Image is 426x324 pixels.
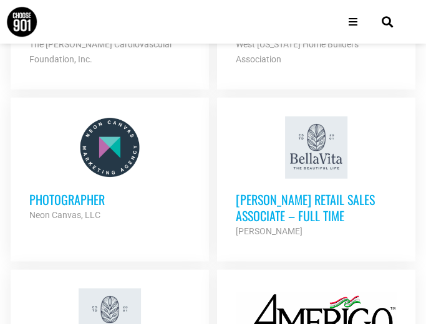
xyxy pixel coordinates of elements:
a: [PERSON_NAME] Retail Sales Associate – Full Time [PERSON_NAME] [217,98,415,257]
a: Photographer Neon Canvas, LLC [11,98,209,241]
h3: Photographer [29,191,190,207]
h3: [PERSON_NAME] Retail Sales Associate – Full Time [236,191,397,224]
strong: The [PERSON_NAME] Cardiovascular Foundation, Inc. [29,39,173,64]
div: Open/Close Menu [342,11,364,33]
strong: [PERSON_NAME] [236,226,303,236]
strong: Neon Canvas, LLC [29,210,100,220]
strong: West [US_STATE] Home Builders Association [236,39,359,64]
div: Search [377,12,397,32]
